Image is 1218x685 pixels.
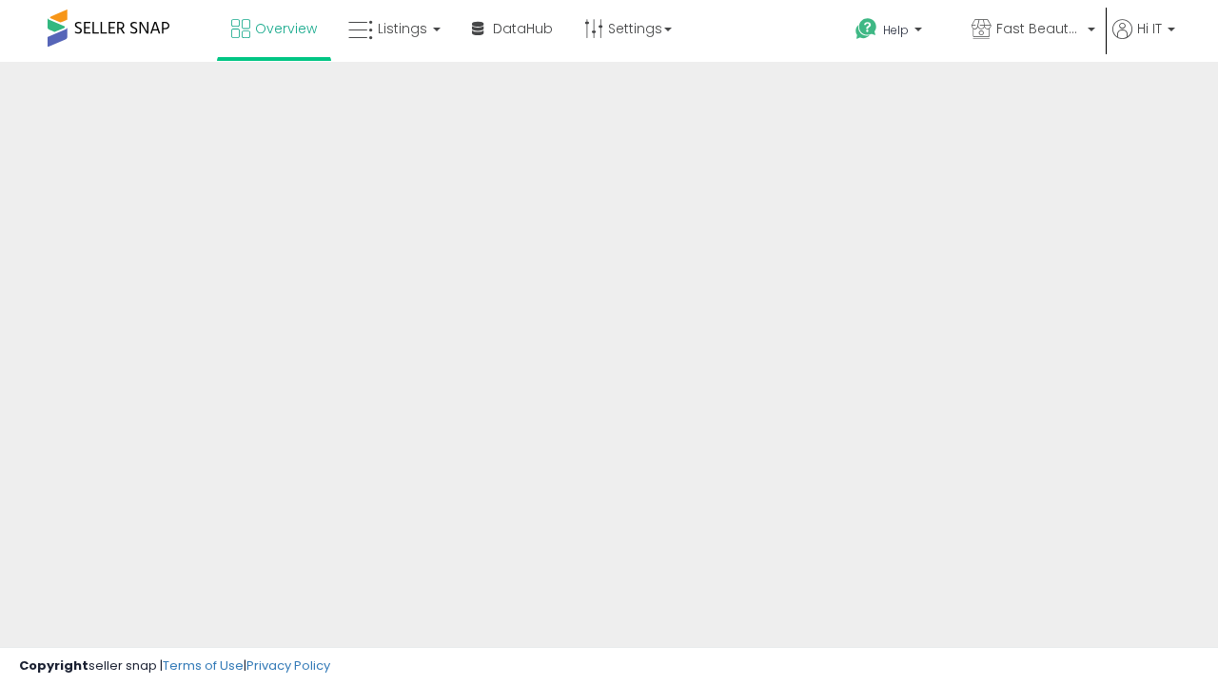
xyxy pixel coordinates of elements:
[996,19,1082,38] span: Fast Beauty ([GEOGRAPHIC_DATA])
[840,3,954,62] a: Help
[1112,19,1175,62] a: Hi IT
[378,19,427,38] span: Listings
[855,17,878,41] i: Get Help
[255,19,317,38] span: Overview
[1137,19,1162,38] span: Hi IT
[493,19,553,38] span: DataHub
[19,656,88,675] strong: Copyright
[163,656,244,675] a: Terms of Use
[246,656,330,675] a: Privacy Policy
[19,657,330,675] div: seller snap | |
[883,22,909,38] span: Help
